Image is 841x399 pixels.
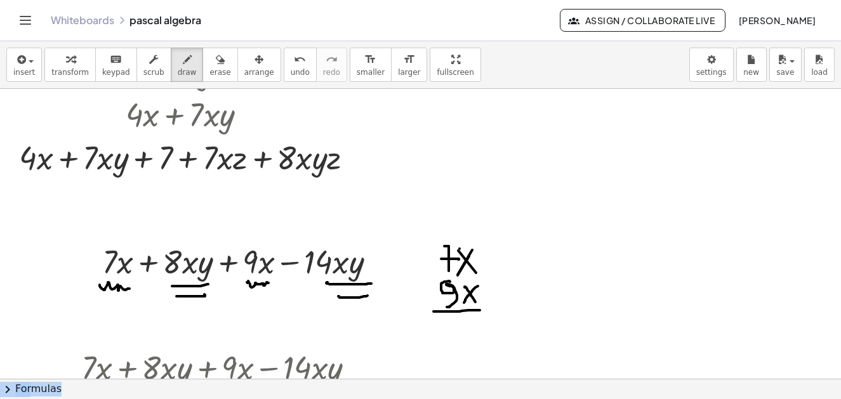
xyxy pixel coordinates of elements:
i: keyboard [110,52,122,67]
button: load [804,48,835,82]
span: [PERSON_NAME] [738,15,816,26]
button: arrange [237,48,281,82]
span: transform [51,68,89,77]
span: undo [291,68,310,77]
button: transform [44,48,96,82]
button: Toggle navigation [15,10,36,30]
span: smaller [357,68,385,77]
button: erase [202,48,237,82]
button: scrub [136,48,171,82]
button: [PERSON_NAME] [728,9,826,32]
i: format_size [364,52,376,67]
span: erase [209,68,230,77]
button: insert [6,48,42,82]
span: larger [398,68,420,77]
button: format_sizesmaller [350,48,392,82]
span: Assign / Collaborate Live [571,15,715,26]
span: new [743,68,759,77]
span: scrub [143,68,164,77]
a: Whiteboards [51,14,114,27]
button: redoredo [316,48,347,82]
button: new [736,48,767,82]
i: redo [326,52,338,67]
button: format_sizelarger [391,48,427,82]
span: settings [696,68,727,77]
button: keyboardkeypad [95,48,137,82]
span: arrange [244,68,274,77]
span: redo [323,68,340,77]
button: fullscreen [430,48,480,82]
span: save [776,68,794,77]
button: Assign / Collaborate Live [560,9,725,32]
span: keypad [102,68,130,77]
button: save [769,48,802,82]
button: settings [689,48,734,82]
button: undoundo [284,48,317,82]
span: draw [178,68,197,77]
i: format_size [403,52,415,67]
i: undo [294,52,306,67]
span: insert [13,68,35,77]
button: draw [171,48,204,82]
span: load [811,68,828,77]
span: fullscreen [437,68,473,77]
